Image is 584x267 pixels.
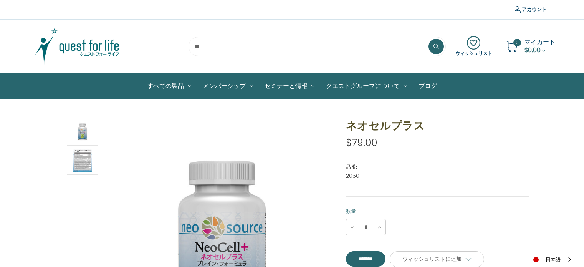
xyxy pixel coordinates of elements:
[346,207,529,215] label: 数量
[259,74,321,98] a: セミナーと情報
[455,36,492,57] a: ウィッシュリスト
[524,38,555,55] a: Cart with 0 items
[346,172,529,180] dd: 2050
[524,46,541,55] span: $0.00
[73,148,92,174] img: ネオセルプラス
[513,39,521,46] span: 0
[346,163,528,171] dt: 品番:
[141,74,197,98] a: すべての製品
[320,74,413,98] a: クエストグループについて
[29,27,125,66] img: クエスト・グループ
[524,38,555,46] span: マイカート
[413,74,443,98] a: ブログ
[346,136,377,149] span: $79.00
[73,119,92,144] img: ネオセルプラス
[402,255,462,262] span: ウィッシュリストに追加
[346,118,529,134] h1: ネオセルプラス
[526,252,576,267] div: Language
[526,252,576,267] a: 日本語
[197,74,259,98] a: メンバーシップ
[526,252,576,267] aside: Language selected: 日本語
